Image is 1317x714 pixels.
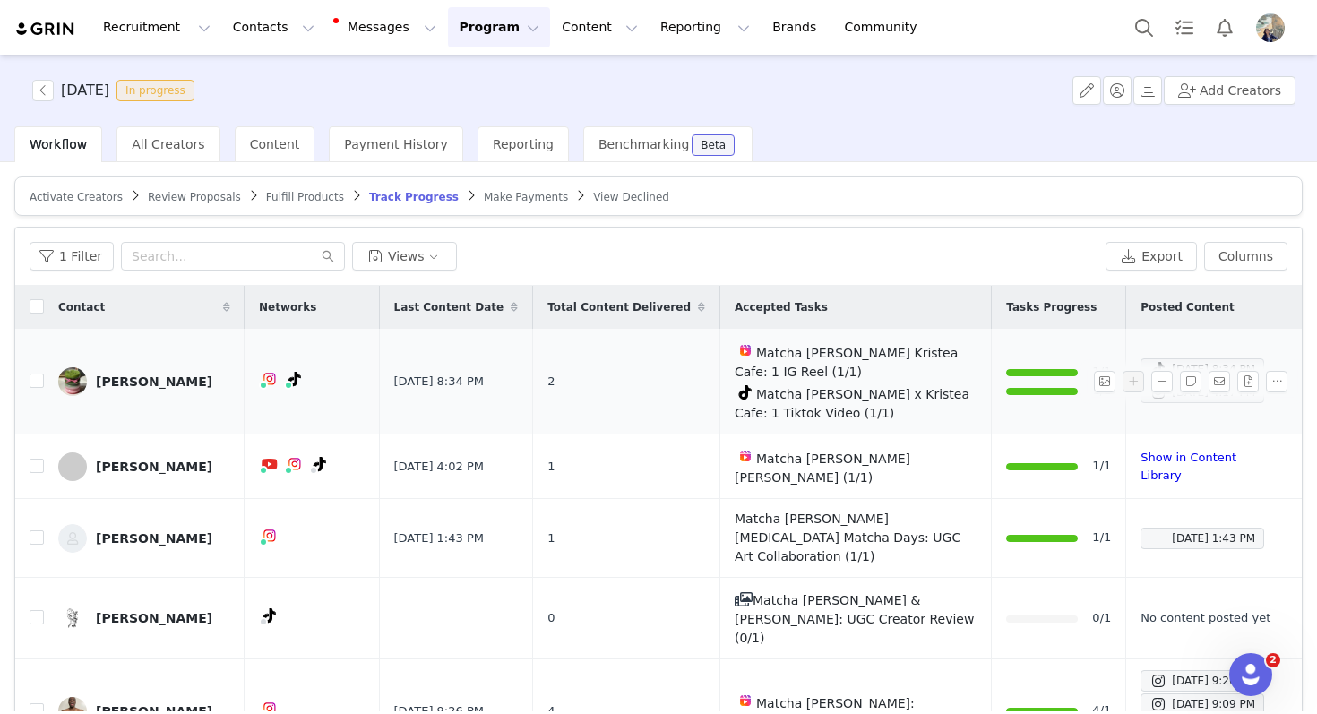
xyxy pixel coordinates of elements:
[14,21,77,38] img: grin logo
[735,512,960,563] span: Matcha [PERSON_NAME][MEDICAL_DATA] Matcha Days: UGC Art Collaboration (1/1)
[1205,7,1244,47] button: Notifications
[369,191,459,203] span: Track Progress
[58,524,230,553] a: [PERSON_NAME]
[96,374,212,389] div: [PERSON_NAME]
[30,191,123,203] span: Activate Creators
[1256,13,1285,42] img: ac196989-b9e5-44ff-96d1-9fb8d5f8263a.png
[547,299,691,315] span: Total Content Delivered
[1149,358,1255,380] div: [DATE] 8:34 PM
[735,299,828,315] span: Accepted Tasks
[738,449,753,463] img: instagram-reels.svg
[1204,242,1287,271] button: Columns
[259,299,316,315] span: Networks
[322,250,334,262] i: icon: search
[116,80,194,101] span: In progress
[58,604,230,632] a: [PERSON_NAME]
[250,137,300,151] span: Content
[263,529,277,543] img: instagram.svg
[1165,7,1204,47] a: Tasks
[96,611,212,625] div: [PERSON_NAME]
[96,531,212,546] div: [PERSON_NAME]
[593,191,669,203] span: View Declined
[1092,382,1111,400] a: 1/1
[484,191,568,203] span: Make Payments
[58,604,87,632] img: 18a287f5-63dc-4ba5-bb92-cc0c528e2762.jpg
[1266,653,1280,667] span: 2
[547,458,555,476] span: 1
[96,460,212,474] div: [PERSON_NAME]
[701,140,726,151] div: Beta
[598,137,689,151] span: Benchmarking
[1141,451,1236,482] a: Show in Content Library
[148,191,241,203] span: Review Proposals
[92,7,221,47] button: Recruitment
[735,593,974,645] span: Matcha [PERSON_NAME] & [PERSON_NAME]: UGC Creator Review (0/1)
[493,137,554,151] span: Reporting
[121,242,345,271] input: Search...
[326,7,447,47] button: Messages
[58,452,230,481] a: [PERSON_NAME]
[650,7,761,47] button: Reporting
[1229,653,1272,696] iframe: Intercom live chat
[735,452,910,485] span: Matcha [PERSON_NAME] [PERSON_NAME] (1/1)
[551,7,649,47] button: Content
[394,299,504,315] span: Last Content Date
[266,191,344,203] span: Fulfill Products
[547,529,555,547] span: 1
[762,7,832,47] a: Brands
[32,80,202,101] span: [object Object]
[394,529,484,547] span: [DATE] 1:43 PM
[352,242,457,271] button: Views
[58,367,87,396] img: 5d04efc1-4608-4aca-8c3f-33436de7a19f.jpg
[1092,363,1111,382] a: 1/1
[1092,529,1111,547] a: 1/1
[547,609,555,627] span: 0
[1149,670,1255,692] div: [DATE] 9:26 PM
[1124,7,1164,47] button: Search
[30,242,114,271] button: 1 Filter
[58,299,105,315] span: Contact
[61,80,109,101] h3: [DATE]
[1006,299,1097,315] span: Tasks Progress
[394,373,484,391] span: [DATE] 8:34 PM
[1164,76,1295,105] button: Add Creators
[394,458,484,476] span: [DATE] 4:02 PM
[1092,457,1111,476] a: 1/1
[58,524,87,553] img: 2da5c7a6-736d-42a0-af9d-3b810e793963--s.jpg
[1141,299,1235,315] span: Posted Content
[834,7,936,47] a: Community
[735,387,969,420] span: Matcha [PERSON_NAME] x Kristea Cafe: 1 Tiktok Video (1/1)
[1209,371,1237,392] span: Send Email
[448,7,550,47] button: Program
[58,367,230,396] a: [PERSON_NAME]
[1149,382,1255,403] div: [DATE] 4:17 PM
[222,7,325,47] button: Contacts
[132,137,204,151] span: All Creators
[263,372,277,386] img: instagram.svg
[1092,609,1111,628] a: 0/1
[738,693,753,708] img: instagram-reels.svg
[1106,242,1197,271] button: Export
[1245,13,1303,42] button: Profile
[735,346,958,379] span: Matcha [PERSON_NAME] Kristea Cafe: 1 IG Reel (1/1)
[344,137,448,151] span: Payment History
[288,457,302,471] img: instagram.svg
[738,343,753,357] img: instagram-reels.svg
[547,373,555,391] span: 2
[30,137,87,151] span: Workflow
